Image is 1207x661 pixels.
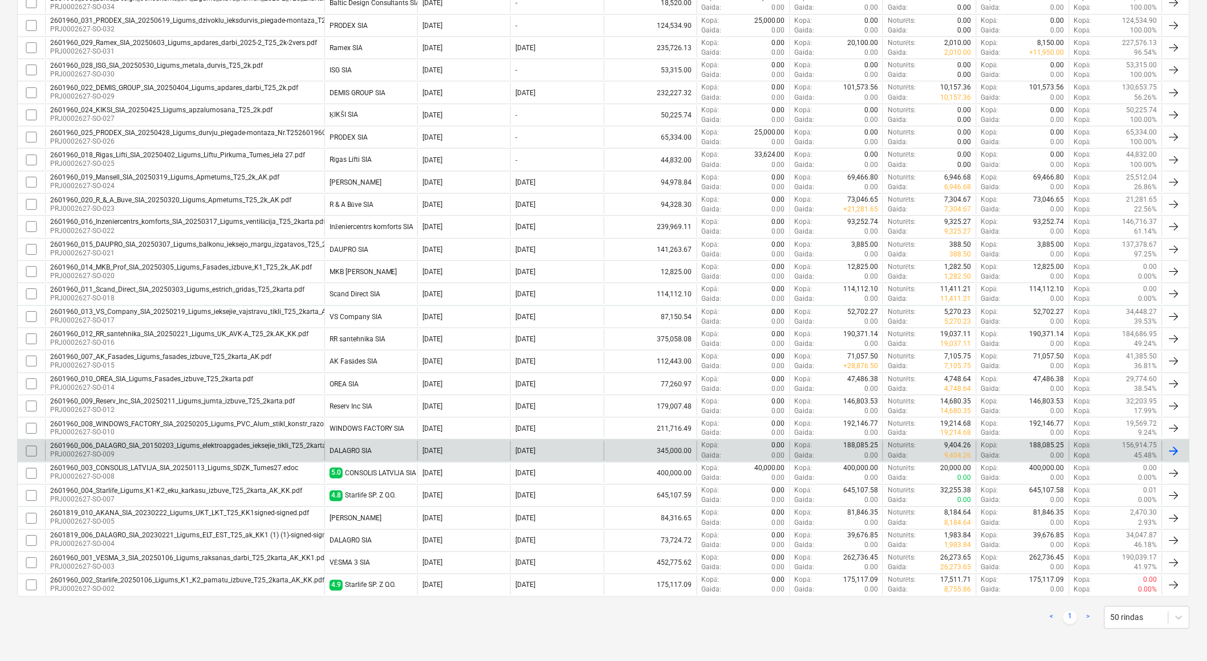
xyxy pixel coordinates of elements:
[888,128,916,137] p: Noturēts :
[1051,205,1064,214] p: 0.00
[702,16,719,26] p: Kopā :
[843,83,878,92] p: 101,573.56
[1131,70,1157,80] p: 100.00%
[1123,83,1157,92] p: 130,653.75
[50,159,305,169] p: PRJ0002627-SO-025
[981,137,1001,147] p: Gaida :
[888,16,916,26] p: Noturēts :
[702,217,719,227] p: Kopā :
[50,196,291,204] div: 2601960_020_R_&_A_Buve_SIA_20250320_Ligums_Apmetums_T25_2k_AK.pdf
[864,105,878,115] p: 0.00
[604,38,697,58] div: 235,726.13
[864,160,878,170] p: 0.00
[958,70,972,80] p: 0.00
[864,16,878,26] p: 0.00
[604,195,697,214] div: 94,328.30
[958,137,972,147] p: 0.00
[1135,182,1157,192] p: 26.86%
[422,133,442,141] div: [DATE]
[1074,83,1091,92] p: Kopā :
[1074,137,1091,147] p: Kopā :
[958,16,972,26] p: 0.00
[702,205,722,214] p: Gaida :
[864,182,878,192] p: 0.00
[1074,227,1091,236] p: Kopā :
[795,60,812,70] p: Kopā :
[981,3,1001,13] p: Gaida :
[422,156,442,164] div: [DATE]
[50,151,305,159] div: 2601960_018_Rigas_Lifti_SIA_20250402_Ligums_Liftu_Pirkuma_Tumes_iela 27.pdf
[958,105,972,115] p: 0.00
[864,93,878,103] p: 0.00
[795,93,815,103] p: Gaida :
[330,156,372,164] div: Rīgas Lifti SIA
[50,173,279,181] div: 2601960_019_Mansell_SIA_20250319_Ligums_Apmetums_T25_2k_AK.pdf
[795,83,812,92] p: Kopā :
[1074,195,1091,205] p: Kopā :
[1127,128,1157,137] p: 65,334.00
[864,150,878,160] p: 0.00
[981,195,998,205] p: Kopā :
[702,115,722,125] p: Gaida :
[981,70,1001,80] p: Gaida :
[981,38,998,48] p: Kopā :
[771,38,785,48] p: 0.00
[50,129,389,137] div: 2601960_025_PRODEX_SIA_20250428_Ligums_durvju_piegade-montaza_Nr.T252601960025_T25_2.karta.pdf
[702,60,719,70] p: Kopā :
[1074,48,1091,58] p: Kopā :
[981,227,1001,236] p: Gaida :
[515,66,517,74] div: -
[888,205,908,214] p: Gaida :
[754,150,785,160] p: 33,624.00
[422,66,442,74] div: [DATE]
[1135,93,1157,103] p: 56.26%
[604,307,697,327] div: 87,150.54
[795,217,812,227] p: Kopā :
[1038,38,1064,48] p: 8,150.00
[702,150,719,160] p: Kopā :
[515,178,535,186] div: [DATE]
[847,173,878,182] p: 69,466.80
[771,105,785,115] p: 0.00
[958,160,972,170] p: 0.00
[702,137,722,147] p: Gaida :
[702,3,722,13] p: Gaida :
[981,26,1001,35] p: Gaida :
[864,137,878,147] p: 0.00
[771,195,785,205] p: 0.00
[1051,115,1064,125] p: 0.00
[1034,217,1064,227] p: 93,252.74
[1051,137,1064,147] p: 0.00
[771,137,785,147] p: 0.00
[1074,115,1091,125] p: Kopā :
[422,22,442,30] div: [DATE]
[771,83,785,92] p: 0.00
[515,89,535,97] div: [DATE]
[1074,182,1091,192] p: Kopā :
[864,227,878,236] p: 0.00
[1051,105,1064,115] p: 0.00
[1131,115,1157,125] p: 100.00%
[981,160,1001,170] p: Gaida :
[771,160,785,170] p: 0.00
[795,16,812,26] p: Kopā :
[604,441,697,460] div: 345,000.00
[1131,160,1157,170] p: 100.00%
[604,464,697,483] div: 400,000.00
[702,70,722,80] p: Gaida :
[843,205,878,214] p: + 21,281.65
[864,70,878,80] p: 0.00
[604,329,697,349] div: 375,058.08
[330,178,381,186] div: Mansell SIA
[50,137,389,146] p: PRJ0002627-SO-026
[604,240,697,259] div: 141,263.67
[981,182,1001,192] p: Gaida :
[1051,60,1064,70] p: 0.00
[604,419,697,438] div: 211,716.49
[795,70,815,80] p: Gaida :
[888,105,916,115] p: Noturēts :
[604,128,697,147] div: 65,334.00
[50,17,342,25] div: 2601960_031_PRODEX_SIA_20250619_Ligums_dzivoklu_ieksdurvis_piegade-montaza_T27.pdf
[1127,150,1157,160] p: 44,832.00
[754,128,785,137] p: 25,000.00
